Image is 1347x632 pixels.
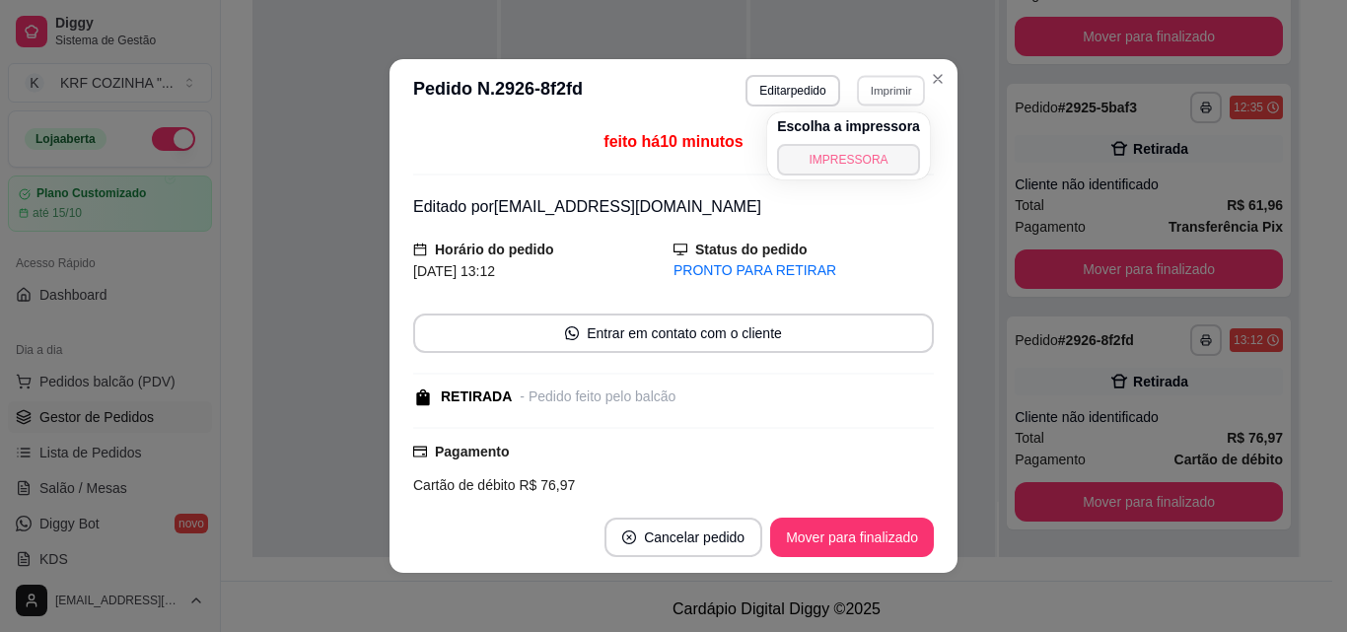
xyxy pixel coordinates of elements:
[745,75,839,106] button: Editarpedido
[770,518,934,557] button: Mover para finalizado
[413,477,516,493] span: Cartão de débito
[565,326,579,340] span: whats-app
[922,63,954,95] button: Close
[413,198,761,215] span: Editado por [EMAIL_ADDRESS][DOMAIN_NAME]
[413,445,427,458] span: credit-card
[435,242,554,257] strong: Horário do pedido
[777,116,920,136] h4: Escolha a impressora
[413,314,934,353] button: whats-appEntrar em contato com o cliente
[603,133,743,150] span: feito há 10 minutos
[777,144,920,176] button: IMPRESSORA
[695,242,808,257] strong: Status do pedido
[516,477,576,493] span: R$ 76,97
[413,263,495,279] span: [DATE] 13:12
[413,243,427,256] span: calendar
[441,386,512,407] div: RETIRADA
[435,444,509,459] strong: Pagamento
[520,386,675,407] div: - Pedido feito pelo balcão
[857,75,925,105] button: Imprimir
[673,243,687,256] span: desktop
[604,518,762,557] button: close-circleCancelar pedido
[622,530,636,544] span: close-circle
[413,75,583,106] h3: Pedido N. 2926-8f2fd
[673,260,934,281] div: PRONTO PARA RETIRAR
